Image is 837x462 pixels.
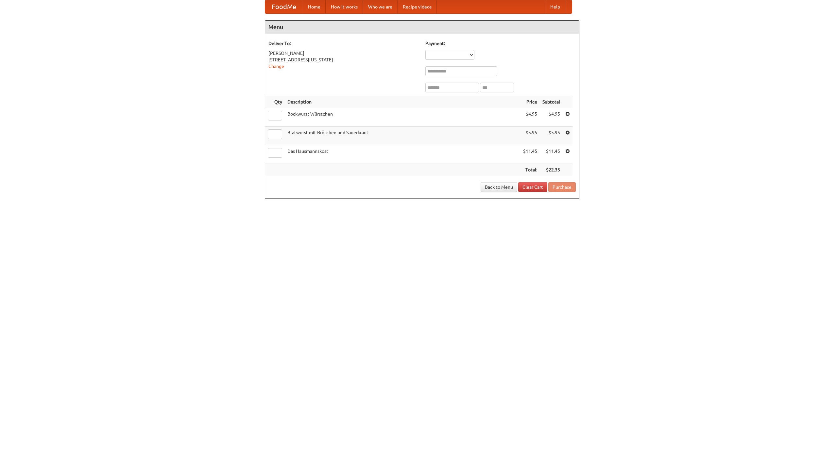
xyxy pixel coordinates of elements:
[285,127,521,145] td: Bratwurst mit Brötchen und Sauerkraut
[398,0,437,13] a: Recipe videos
[481,182,517,192] a: Back to Menu
[326,0,363,13] a: How it works
[548,182,576,192] button: Purchase
[425,40,576,47] h5: Payment:
[521,164,540,176] th: Total:
[363,0,398,13] a: Who we are
[540,96,563,108] th: Subtotal
[540,164,563,176] th: $22.35
[285,145,521,164] td: Das Hausmannskost
[521,127,540,145] td: $5.95
[545,0,565,13] a: Help
[303,0,326,13] a: Home
[521,96,540,108] th: Price
[285,108,521,127] td: Bockwurst Würstchen
[540,108,563,127] td: $4.95
[521,108,540,127] td: $4.95
[540,145,563,164] td: $11.45
[521,145,540,164] td: $11.45
[265,0,303,13] a: FoodMe
[265,21,579,34] h4: Menu
[268,64,284,69] a: Change
[540,127,563,145] td: $5.95
[518,182,547,192] a: Clear Cart
[268,56,419,63] div: [STREET_ADDRESS][US_STATE]
[285,96,521,108] th: Description
[265,96,285,108] th: Qty
[268,50,419,56] div: [PERSON_NAME]
[268,40,419,47] h5: Deliver To:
